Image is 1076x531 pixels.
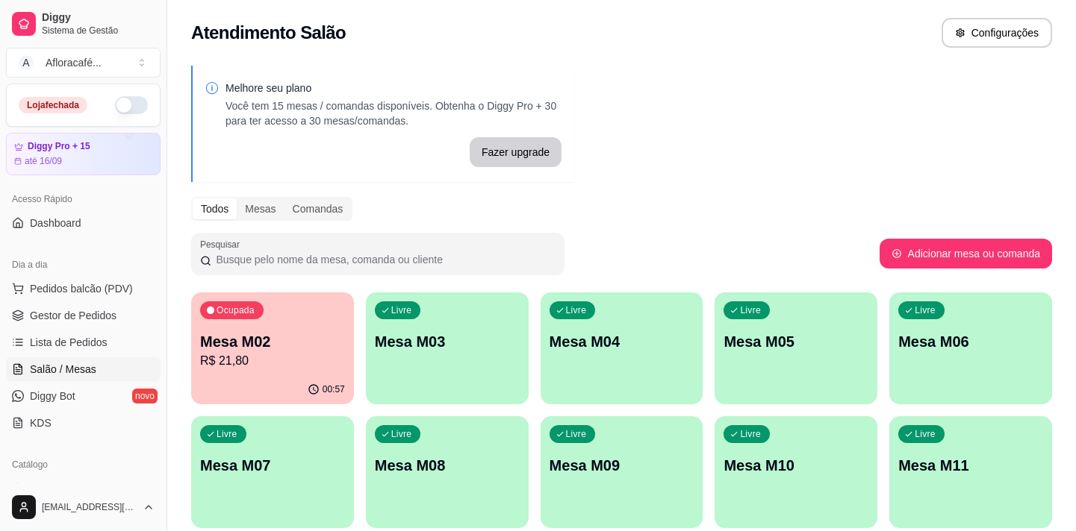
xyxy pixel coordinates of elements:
p: Mesa M07 [200,455,345,476]
p: Melhore seu plano [226,81,562,95]
span: Dashboard [30,216,81,230]
a: DiggySistema de Gestão [6,6,161,42]
button: LivreMesa M09 [541,416,703,528]
a: KDS [6,411,161,435]
p: Mesa M09 [550,455,694,476]
span: Sistema de Gestão [42,25,155,37]
a: Lista de Pedidos [6,330,161,354]
p: Livre [740,304,761,316]
button: [EMAIL_ADDRESS][DOMAIN_NAME] [6,489,161,525]
p: 00:57 [323,383,345,395]
p: Livre [740,428,761,440]
div: Catálogo [6,453,161,477]
span: A [19,55,34,70]
p: Livre [566,428,587,440]
div: Dia a dia [6,253,161,277]
button: Pedidos balcão (PDV) [6,277,161,301]
p: Mesa M05 [724,331,868,352]
p: Mesa M08 [375,455,520,476]
button: Adicionar mesa ou comanda [880,239,1052,268]
button: LivreMesa M11 [889,416,1052,528]
button: Select a team [6,48,161,78]
span: Lista de Pedidos [30,335,108,350]
article: Diggy Pro + 15 [28,141,90,152]
input: Pesquisar [211,252,556,267]
label: Pesquisar [200,238,245,251]
span: Diggy Bot [30,389,75,403]
a: Produtos [6,477,161,500]
p: Mesa M10 [724,455,868,476]
article: até 16/09 [25,155,62,167]
button: LivreMesa M08 [366,416,529,528]
p: Livre [391,428,412,440]
div: Afloracafé ... [46,55,102,70]
p: Livre [915,428,936,440]
p: Ocupada [217,304,255,316]
a: Gestor de Pedidos [6,304,161,327]
span: Pedidos balcão (PDV) [30,281,133,296]
p: Mesa M06 [898,331,1043,352]
a: Dashboard [6,211,161,235]
p: Livre [915,304,936,316]
button: LivreMesa M06 [889,292,1052,404]
button: LivreMesa M04 [541,292,703,404]
div: Acesso Rápido [6,187,161,211]
div: Comandas [284,198,352,219]
a: Salão / Mesas [6,357,161,381]
span: [EMAIL_ADDRESS][DOMAIN_NAME] [42,501,137,513]
button: LivreMesa M07 [191,416,354,528]
button: Alterar Status [115,96,148,114]
p: R$ 21,80 [200,352,345,370]
span: KDS [30,415,52,430]
p: Você tem 15 mesas / comandas disponíveis. Obtenha o Diggy Pro + 30 para ter acesso a 30 mesas/com... [226,98,562,128]
p: Livre [566,304,587,316]
p: Mesa M02 [200,331,345,352]
span: Gestor de Pedidos [30,308,116,323]
h2: Atendimento Salão [191,21,346,45]
button: Fazer upgrade [470,137,562,167]
a: Diggy Pro + 15até 16/09 [6,133,161,175]
button: OcupadaMesa M02R$ 21,8000:57 [191,292,354,404]
a: Diggy Botnovo [6,384,161,408]
p: Livre [391,304,412,316]
div: Todos [193,198,237,219]
div: Mesas [237,198,284,219]
button: LivreMesa M10 [715,416,877,528]
p: Livre [217,428,237,440]
p: Mesa M03 [375,331,520,352]
p: Mesa M11 [898,455,1043,476]
span: Produtos [30,481,72,496]
button: LivreMesa M05 [715,292,877,404]
p: Mesa M04 [550,331,694,352]
button: LivreMesa M03 [366,292,529,404]
button: Configurações [942,18,1052,48]
span: Diggy [42,11,155,25]
span: Salão / Mesas [30,362,96,377]
div: Loja fechada [19,97,87,113]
